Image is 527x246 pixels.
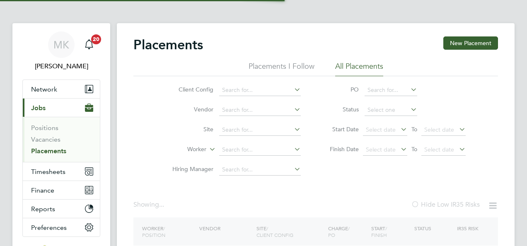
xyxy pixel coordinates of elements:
input: Search for... [219,144,301,156]
label: Client Config [166,86,213,93]
input: Select one [365,104,417,116]
button: Reports [23,200,100,218]
button: Finance [23,181,100,199]
a: Positions [31,124,58,132]
li: All Placements [335,61,383,76]
button: Timesheets [23,162,100,181]
a: MK[PERSON_NAME] [22,31,100,71]
input: Search for... [219,84,301,96]
h2: Placements [133,36,203,53]
label: Worker [159,145,206,154]
label: Hide Low IR35 Risks [411,200,480,209]
span: Preferences [31,224,67,232]
div: Showing [133,200,166,209]
span: Jobs [31,104,46,112]
span: Select date [366,146,396,153]
span: Select date [424,146,454,153]
a: 20 [81,31,97,58]
label: Status [322,106,359,113]
div: Jobs [23,117,100,162]
span: Select date [424,126,454,133]
a: Vacancies [31,135,60,143]
button: Jobs [23,99,100,117]
span: ... [159,200,164,209]
span: Select date [366,126,396,133]
input: Search for... [219,124,301,136]
label: Start Date [322,125,359,133]
span: Network [31,85,57,93]
label: Site [166,125,213,133]
button: New Placement [443,36,498,50]
a: Placements [31,147,66,155]
span: Reports [31,205,55,213]
span: Timesheets [31,168,65,176]
button: Preferences [23,218,100,236]
li: Placements I Follow [249,61,314,76]
span: Megan Knowles [22,61,100,71]
label: Finish Date [322,145,359,153]
label: Hiring Manager [166,165,213,173]
label: PO [322,86,359,93]
input: Search for... [219,164,301,176]
span: Finance [31,186,54,194]
button: Network [23,80,100,98]
label: Vendor [166,106,213,113]
input: Search for... [219,104,301,116]
span: 20 [91,34,101,44]
span: To [409,124,420,135]
span: To [409,144,420,154]
span: MK [53,39,69,50]
input: Search for... [365,84,417,96]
